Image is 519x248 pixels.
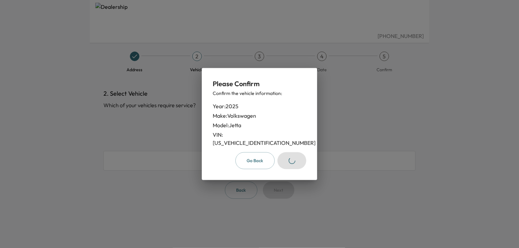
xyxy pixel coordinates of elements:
div: Please Confirm [213,79,306,88]
div: Year: 2025 [213,102,306,110]
div: Make: Volkswagen [213,111,306,119]
div: VIN: [US_VEHICLE_IDENTIFICATION_NUMBER] [213,130,306,147]
div: Model: Jetta [213,121,306,129]
button: Go Back [235,152,275,169]
div: Confirm the vehicle information: [213,90,306,96]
